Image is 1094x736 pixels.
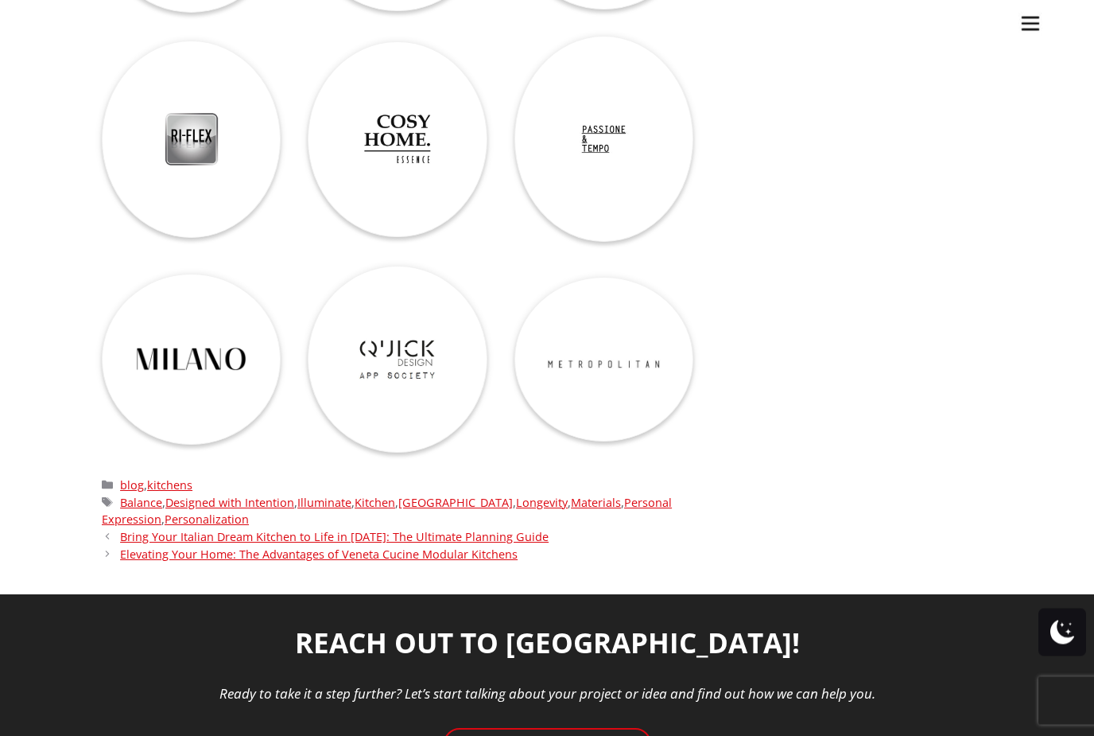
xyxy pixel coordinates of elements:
[102,495,693,529] span: , , , , , , , ,
[102,477,693,495] span: ,
[120,478,144,493] a: blog
[355,496,395,511] a: Kitchen
[102,477,693,563] footer: Entry meta
[398,496,513,511] a: [GEOGRAPHIC_DATA]
[165,496,294,511] a: Designed with Intention
[102,529,693,563] nav: Posts
[1018,12,1042,36] img: burger-menu-svgrepo-com-30x30.jpg
[120,530,549,545] a: Bring Your Italian Dream Kitchen to Life in [DATE]: The Ultimate Planning Guide
[120,496,162,511] a: Balance
[571,496,621,511] a: Materials
[102,496,672,528] a: Personal Expression
[120,547,518,563] a: Elevating Your Home: The Advantages of Veneta Cucine Modular Kitchens
[516,496,568,511] a: Longevity
[147,478,192,493] a: kitchens
[297,496,351,511] a: Illuminate
[165,512,249,528] a: Personalization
